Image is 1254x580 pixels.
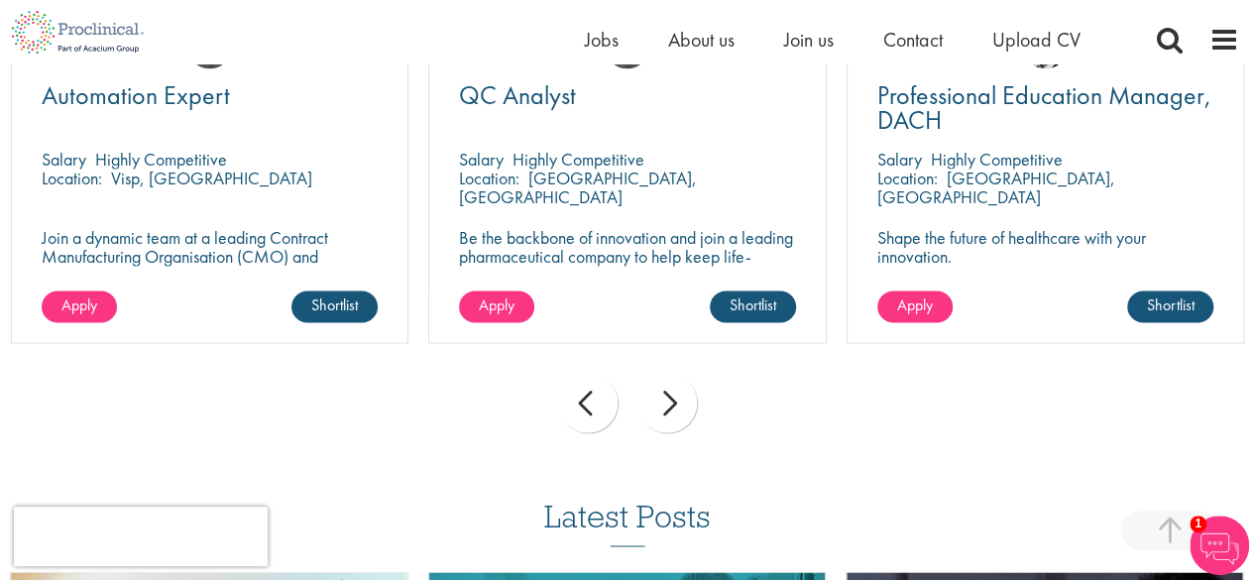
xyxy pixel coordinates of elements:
[479,294,514,315] span: Apply
[61,294,97,315] span: Apply
[459,167,519,189] span: Location:
[1190,516,1249,575] img: Chatbot
[877,148,922,171] span: Salary
[459,83,796,108] a: QC Analyst
[42,228,379,303] p: Join a dynamic team at a leading Contract Manufacturing Organisation (CMO) and contribute to grou...
[1190,516,1206,532] span: 1
[459,167,697,208] p: [GEOGRAPHIC_DATA], [GEOGRAPHIC_DATA]
[459,148,504,171] span: Salary
[558,373,618,432] div: prev
[111,167,312,189] p: Visp, [GEOGRAPHIC_DATA]
[14,507,268,566] iframe: reCAPTCHA
[877,228,1214,266] p: Shape the future of healthcare with your innovation.
[877,78,1211,137] span: Professional Education Manager, DACH
[513,148,644,171] p: Highly Competitive
[95,148,227,171] p: Highly Competitive
[931,148,1063,171] p: Highly Competitive
[42,290,117,322] a: Apply
[459,228,796,285] p: Be the backbone of innovation and join a leading pharmaceutical company to help keep life-changin...
[42,83,379,108] a: Automation Expert
[877,167,938,189] span: Location:
[897,294,933,315] span: Apply
[710,290,796,322] a: Shortlist
[459,290,534,322] a: Apply
[784,27,834,53] a: Join us
[459,78,576,112] span: QC Analyst
[668,27,735,53] a: About us
[637,373,697,432] div: next
[42,78,230,112] span: Automation Expert
[1127,290,1213,322] a: Shortlist
[585,27,619,53] a: Jobs
[877,83,1214,133] a: Professional Education Manager, DACH
[544,499,711,546] h3: Latest Posts
[883,27,943,53] a: Contact
[42,148,86,171] span: Salary
[992,27,1081,53] a: Upload CV
[877,290,953,322] a: Apply
[42,167,102,189] span: Location:
[291,290,378,322] a: Shortlist
[877,167,1115,208] p: [GEOGRAPHIC_DATA], [GEOGRAPHIC_DATA]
